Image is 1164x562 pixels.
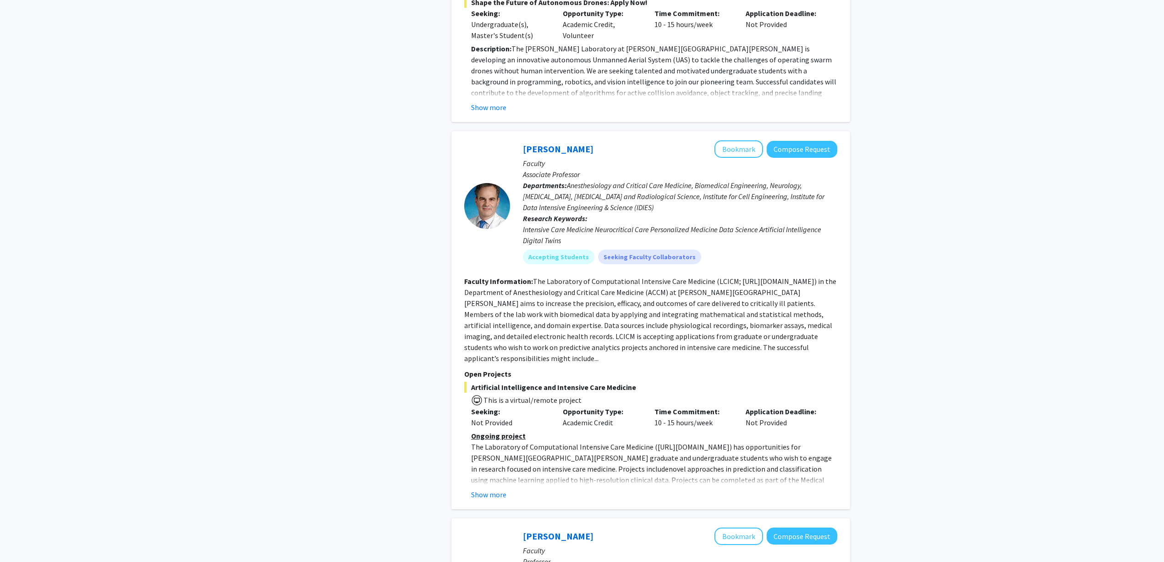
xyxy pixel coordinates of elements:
u: Ongoing project [471,431,526,440]
span: ) has opportunities for [PERSON_NAME][GEOGRAPHIC_DATA][PERSON_NAME] graduate and undergraduate st... [471,442,832,473]
button: Show more [471,489,506,500]
mat-chip: Seeking Faculty Collaborators [598,250,701,264]
button: Compose Request to Kristine Glunde [767,528,837,545]
div: Not Provided [739,8,830,41]
p: Faculty [523,158,837,169]
p: Time Commitment: [654,406,732,417]
div: 10 - 15 hours/week [648,8,739,41]
p: Faculty [523,545,837,556]
b: Departments: [523,181,567,190]
span: novel approaches in prediction and classification using machine learning applied to high-resoluti... [471,464,824,495]
p: [URL][DOMAIN_NAME] Priority will be given to applicants who have completed coursework or have a d... [471,441,837,551]
span: The Laboratory of Computational Intensive Care Medicine ( [471,442,658,451]
button: Add Kristine Glunde to Bookmarks [714,528,763,545]
a: [PERSON_NAME] [523,143,593,155]
p: The [PERSON_NAME] Laboratory at [PERSON_NAME][GEOGRAPHIC_DATA][PERSON_NAME] is developing an inno... [471,43,837,109]
button: Show more [471,102,506,113]
div: Intensive Care Medicine Neurocritical Care Personalized Medicine Data Science Artificial Intellig... [523,224,837,246]
button: Compose Request to Robert Stevens [767,141,837,158]
p: Opportunity Type: [563,8,641,19]
span: This is a virtual/remote project [483,395,582,405]
span: Anesthesiology and Critical Care Medicine, Biomedical Engineering, Neurology, [MEDICAL_DATA], [ME... [523,181,824,212]
p: Application Deadline: [746,406,824,417]
span: Artificial Intelligence and Intensive Care Medicine [464,382,837,393]
div: Undergraduate(s), Master's Student(s) [471,19,549,41]
b: Faculty Information: [464,277,533,286]
div: Not Provided [471,417,549,428]
p: Seeking: [471,8,549,19]
div: 10 - 15 hours/week [648,406,739,428]
b: Research Keywords: [523,214,587,223]
button: Add Robert Stevens to Bookmarks [714,140,763,158]
p: Seeking: [471,406,549,417]
p: Application Deadline: [746,8,824,19]
iframe: Chat [7,521,39,555]
mat-chip: Accepting Students [523,250,594,264]
strong: Description: [471,44,511,53]
div: Academic Credit [556,406,648,428]
p: Opportunity Type: [563,406,641,417]
div: Not Provided [739,406,830,428]
p: Time Commitment: [654,8,732,19]
fg-read-more: The Laboratory of Computational Intensive Care Medicine (LCICM; [URL][DOMAIN_NAME]) in the Depart... [464,277,836,363]
div: Academic Credit, Volunteer [556,8,648,41]
a: [PERSON_NAME] [523,530,593,542]
p: Open Projects [464,368,837,379]
p: Associate Professor [523,169,837,180]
